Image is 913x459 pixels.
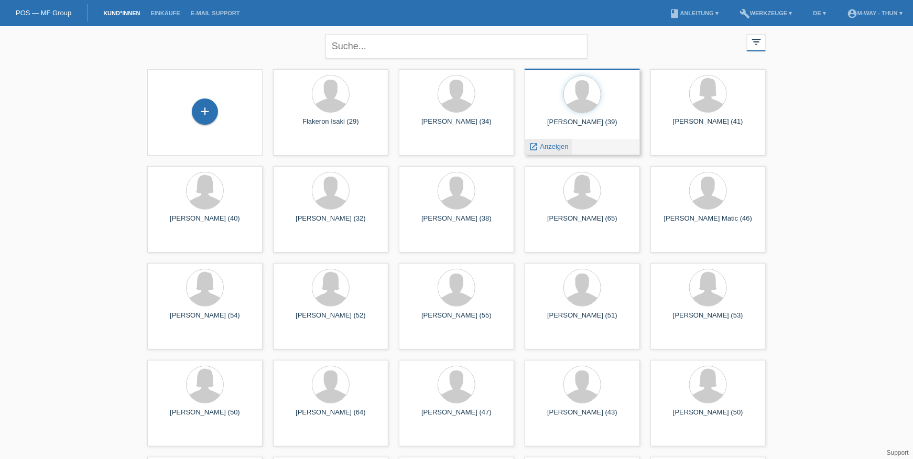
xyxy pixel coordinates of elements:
div: [PERSON_NAME] (39) [533,118,632,135]
div: [PERSON_NAME] (32) [281,214,380,231]
a: Kund*innen [98,10,145,16]
a: buildWerkzeuge ▾ [734,10,798,16]
div: [PERSON_NAME] (50) [659,408,757,425]
div: [PERSON_NAME] (64) [281,408,380,425]
div: [PERSON_NAME] (51) [533,311,632,328]
div: [PERSON_NAME] (50) [156,408,254,425]
div: [PERSON_NAME] (55) [407,311,506,328]
a: launch Anzeigen [529,143,569,150]
div: [PERSON_NAME] (53) [659,311,757,328]
a: DE ▾ [808,10,831,16]
a: account_circlem-way - Thun ▾ [842,10,908,16]
a: Support [887,449,909,456]
i: build [740,8,750,19]
div: [PERSON_NAME] (38) [407,214,506,231]
a: bookAnleitung ▾ [665,10,724,16]
i: filter_list [751,36,762,48]
i: book [670,8,680,19]
div: [PERSON_NAME] (65) [533,214,632,231]
a: E-Mail Support [186,10,245,16]
span: Anzeigen [540,143,569,150]
div: [PERSON_NAME] (52) [281,311,380,328]
div: [PERSON_NAME] (54) [156,311,254,328]
div: [PERSON_NAME] Matic (46) [659,214,757,231]
div: [PERSON_NAME] (40) [156,214,254,231]
div: [PERSON_NAME] (41) [659,117,757,134]
div: Flakeron Isaki (29) [281,117,380,134]
a: POS — MF Group [16,9,71,17]
div: [PERSON_NAME] (43) [533,408,632,425]
div: Kund*in hinzufügen [192,103,218,121]
input: Suche... [325,34,588,59]
i: account_circle [847,8,857,19]
div: [PERSON_NAME] (47) [407,408,506,425]
i: launch [529,142,538,151]
div: [PERSON_NAME] (34) [407,117,506,134]
a: Einkäufe [145,10,185,16]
